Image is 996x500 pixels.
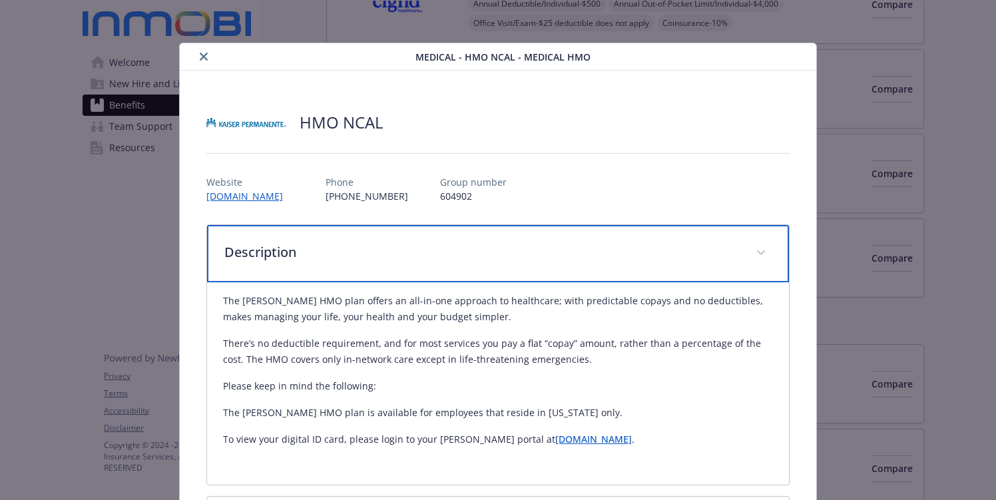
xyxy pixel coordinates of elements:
[440,175,507,189] p: Group number
[206,103,286,142] img: Kaiser Permanente Insurance Company
[555,433,632,445] a: [DOMAIN_NAME]
[300,111,383,134] h2: HMO NCAL
[223,293,772,325] p: The [PERSON_NAME] HMO plan offers an all-in-one approach to healthcare; with predictable copays a...
[196,49,212,65] button: close
[206,190,294,202] a: [DOMAIN_NAME]
[440,189,507,203] p: 604902
[223,431,772,447] p: To view your digital ID card, please login to your [PERSON_NAME] portal at .
[207,282,788,485] div: Description
[206,175,294,189] p: Website
[415,50,591,64] span: Medical - HMO NCAL - Medical HMO
[326,175,408,189] p: Phone
[223,336,772,368] p: There’s no deductible requirement, and for most services you pay a flat “copay” amount, rather th...
[223,378,772,394] p: Please keep in mind the following:
[223,405,772,421] p: The [PERSON_NAME] HMO plan is available for employees that reside in [US_STATE] only.
[326,189,408,203] p: [PHONE_NUMBER]
[224,242,739,262] p: Description
[207,225,788,282] div: Description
